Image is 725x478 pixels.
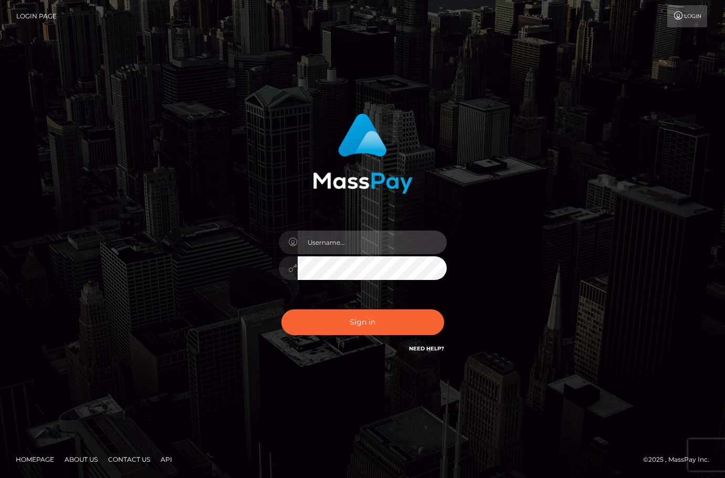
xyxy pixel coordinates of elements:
[16,5,57,27] a: Login Page
[313,113,413,194] img: MassPay Login
[643,454,717,465] div: © 2025 , MassPay Inc.
[12,451,58,467] a: Homepage
[298,231,447,254] input: Username...
[60,451,102,467] a: About Us
[104,451,154,467] a: Contact Us
[409,345,444,352] a: Need Help?
[156,451,176,467] a: API
[281,309,444,335] button: Sign in
[667,5,707,27] a: Login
